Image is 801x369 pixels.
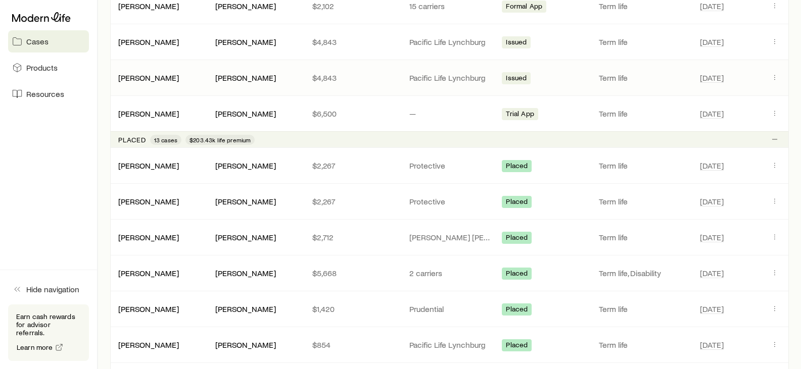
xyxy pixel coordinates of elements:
p: Pacific Life Lynchburg [409,37,490,47]
p: $4,843 [312,73,393,83]
div: [PERSON_NAME] [118,1,179,12]
p: Prudential [409,304,490,314]
span: Placed [506,305,528,315]
span: [DATE] [700,304,724,314]
button: Hide navigation [8,278,89,300]
div: [PERSON_NAME] [215,37,276,47]
span: 13 cases [154,136,177,144]
p: $854 [312,340,393,350]
p: $4,843 [312,37,393,47]
p: Pacific Life Lynchburg [409,73,490,83]
span: Issued [506,74,527,84]
span: Formal App [506,2,542,13]
span: Hide navigation [26,284,79,294]
a: [PERSON_NAME] [118,37,179,46]
span: Learn more [17,344,53,351]
div: [PERSON_NAME] [118,304,179,314]
div: [PERSON_NAME] [215,196,276,207]
div: [PERSON_NAME] [118,161,179,171]
span: [DATE] [700,1,724,11]
p: $6,500 [312,109,393,119]
div: [PERSON_NAME] [118,232,179,243]
span: $203.43k life premium [190,136,251,144]
div: [PERSON_NAME] [215,232,276,243]
p: Term life [599,304,688,314]
a: Resources [8,83,89,105]
p: Term life [599,161,688,171]
div: [PERSON_NAME] [215,304,276,314]
p: Pacific Life Lynchburg [409,340,490,350]
p: $2,712 [312,232,393,242]
a: [PERSON_NAME] [118,340,179,349]
span: [DATE] [700,340,724,350]
p: Term life [599,73,688,83]
div: [PERSON_NAME] [118,37,179,47]
p: — [409,109,490,119]
a: [PERSON_NAME] [118,196,179,206]
div: [PERSON_NAME] [215,109,276,119]
span: [DATE] [700,196,724,206]
a: [PERSON_NAME] [118,268,179,278]
a: Products [8,57,89,79]
a: [PERSON_NAME] [118,1,179,11]
span: Placed [506,269,528,280]
div: [PERSON_NAME] [118,109,179,119]
span: Placed [506,197,528,208]
a: [PERSON_NAME] [118,73,179,82]
span: [DATE] [700,161,724,171]
p: [PERSON_NAME] [PERSON_NAME] [409,232,490,242]
span: [DATE] [700,73,724,83]
p: Earn cash rewards for advisor referrals. [16,312,81,337]
a: [PERSON_NAME] [118,109,179,118]
div: [PERSON_NAME] [118,340,179,350]
span: Issued [506,38,527,48]
p: 15 carriers [409,1,490,11]
p: Placed [118,136,146,144]
div: Earn cash rewards for advisor referrals.Learn more [8,304,89,361]
div: [PERSON_NAME] [215,340,276,350]
span: [DATE] [700,109,724,119]
p: Term life [599,37,688,47]
p: Protective [409,161,490,171]
div: [PERSON_NAME] [118,268,179,279]
span: Placed [506,162,528,172]
a: [PERSON_NAME] [118,161,179,170]
span: Products [26,63,58,73]
p: 2 carriers [409,268,490,278]
p: Term life, Disability [599,268,688,278]
span: [DATE] [700,268,724,278]
div: [PERSON_NAME] [118,196,179,207]
div: [PERSON_NAME] [215,73,276,83]
p: $2,267 [312,161,393,171]
p: Term life [599,109,688,119]
p: $1,420 [312,304,393,314]
p: Protective [409,196,490,206]
span: Placed [506,233,528,244]
div: [PERSON_NAME] [118,73,179,83]
span: Cases [26,36,49,46]
a: [PERSON_NAME] [118,232,179,242]
span: Resources [26,89,64,99]
a: [PERSON_NAME] [118,304,179,313]
p: $2,267 [312,196,393,206]
span: [DATE] [700,232,724,242]
p: $5,668 [312,268,393,278]
p: Term life [599,340,688,350]
p: $2,102 [312,1,393,11]
p: Term life [599,196,688,206]
div: [PERSON_NAME] [215,1,276,12]
div: [PERSON_NAME] [215,161,276,171]
p: Term life [599,232,688,242]
span: [DATE] [700,37,724,47]
div: [PERSON_NAME] [215,268,276,279]
span: Trial App [506,110,534,120]
a: Cases [8,30,89,52]
span: Placed [506,341,528,351]
p: Term life [599,1,688,11]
